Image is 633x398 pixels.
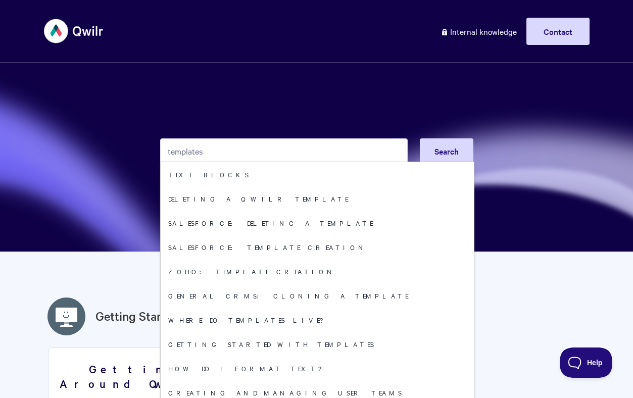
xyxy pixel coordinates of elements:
[161,259,474,283] a: Zoho: Template Creation
[161,283,474,308] a: General CRMs: Cloning a Template
[55,362,213,390] h3: Getting Around Qwilr
[161,308,474,332] a: Where Do Templates Live?
[161,211,474,235] a: Salesforce: Deleting a Template
[161,186,474,211] a: Deleting a Qwilr template
[433,18,524,45] a: Internal knowledge
[161,162,474,186] a: Text Blocks
[434,145,459,157] span: Search
[44,12,104,50] img: Qwilr Help Center
[560,347,613,378] iframe: Toggle Customer Support
[160,138,408,164] input: Search the knowledge base
[420,138,473,164] button: Search
[95,307,179,325] a: Getting Started
[526,18,590,45] a: Contact
[161,332,474,356] a: Getting started with Templates
[161,356,474,380] a: How do I format text?
[161,235,474,259] a: Salesforce: Template Creation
